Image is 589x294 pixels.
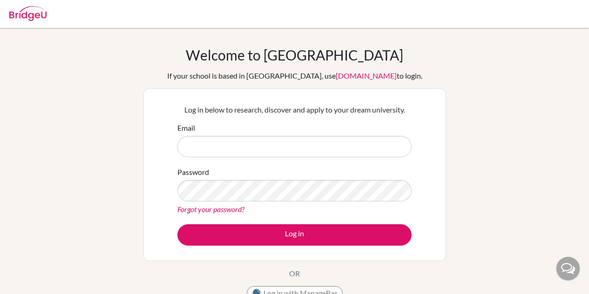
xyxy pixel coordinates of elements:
[177,205,244,214] a: Forgot your password?
[9,6,47,21] img: Bridge-U
[177,224,412,246] button: Log in
[177,104,412,115] p: Log in below to research, discover and apply to your dream university.
[167,70,422,81] div: If your school is based in [GEOGRAPHIC_DATA], use to login.
[336,71,397,80] a: [DOMAIN_NAME]
[177,167,209,178] label: Password
[186,47,403,63] h1: Welcome to [GEOGRAPHIC_DATA]
[177,122,195,134] label: Email
[289,268,300,279] p: OR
